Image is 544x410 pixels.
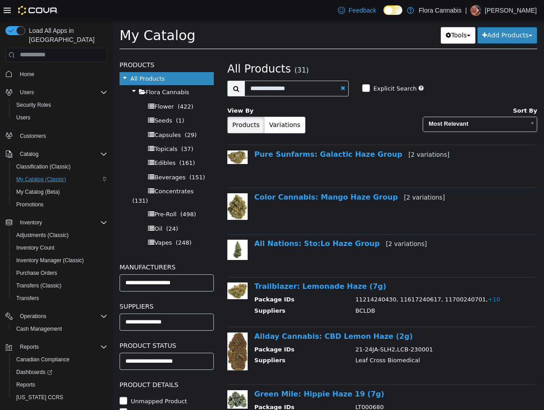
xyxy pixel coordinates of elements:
span: Sort By [400,87,424,93]
a: Allday Cannabis: CBD Lemon Haze (2g) [142,311,300,320]
h5: Suppliers [7,280,101,291]
span: (498) [68,190,83,197]
a: Home [16,69,38,80]
a: Dashboards [9,366,111,378]
span: Seeds [41,96,59,103]
th: Package IDs [142,324,236,336]
span: Canadian Compliance [13,354,107,365]
button: Inventory Manager (Classic) [9,254,111,267]
span: My Catalog (Beta) [13,187,107,197]
span: Home [20,71,34,78]
a: Adjustments (Classic) [13,230,72,241]
span: Transfers [13,293,107,304]
span: Users [13,112,107,123]
span: Capsules [41,111,68,118]
span: Purchase Orders [13,268,107,278]
a: Users [13,112,34,123]
label: Available by Dropship [16,387,82,396]
span: My Catalog [7,7,83,23]
a: My Catalog (Beta) [13,187,64,197]
span: +10 [375,275,387,282]
button: Catalog [16,149,42,159]
span: Inventory [16,217,107,228]
span: Canadian Compliance [16,356,69,363]
button: Users [9,111,111,124]
img: 150 [115,369,135,388]
span: All Products [115,42,178,55]
a: Inventory Count [13,242,58,253]
button: Transfers [9,292,111,305]
span: Inventory Count [16,244,55,251]
p: Flora Cannabis [419,5,461,16]
a: Color Cannabis: Mango Haze Group[2 variations] [142,172,332,181]
small: [2 variations] [296,130,337,137]
span: (422) [65,82,81,89]
a: Canadian Compliance [13,354,73,365]
span: Dashboards [13,367,107,378]
label: Unmapped Product [16,376,74,385]
td: BCLDB [236,286,424,297]
span: Reports [16,342,107,352]
span: All Products [18,55,52,61]
span: [US_STATE] CCRS [16,394,63,401]
td: LT000680 [236,382,424,393]
th: Suppliers [142,335,236,346]
button: Reports [2,341,111,353]
span: Inventory [20,219,42,226]
span: Promotions [13,199,107,210]
img: 150 [115,219,135,239]
button: Adjustments (Classic) [9,229,111,241]
button: Inventory [2,216,111,229]
span: Users [16,87,107,98]
a: [US_STATE] CCRS [13,392,67,403]
small: (31) [182,46,196,54]
span: (161) [66,139,82,146]
small: [2 variations] [291,173,332,180]
h5: Products [7,39,101,50]
span: Cash Management [16,325,62,333]
a: Classification (Classic) [13,161,74,172]
button: Tools [328,6,363,23]
span: My Catalog (Classic) [16,176,66,183]
a: Dashboards [13,367,56,378]
a: Promotions [13,199,47,210]
a: All Nations: Sto:Lo Haze Group[2 variations] [142,219,314,227]
span: Security Roles [13,100,107,110]
a: Security Roles [13,100,55,110]
img: Cova [18,6,58,15]
span: Customers [16,130,107,141]
button: Users [16,87,37,98]
th: Suppliers [142,286,236,297]
a: Transfers [13,293,42,304]
button: Cash Management [9,323,111,335]
div: Claire Godbout [470,5,481,16]
input: Dark Mode [383,5,402,15]
button: Inventory [16,217,46,228]
span: (248) [63,219,79,225]
button: Operations [2,310,111,323]
span: Classification (Classic) [16,163,71,170]
img: 150 [115,312,135,350]
span: Inventory Manager (Classic) [13,255,107,266]
span: Catalog [20,150,38,158]
button: Inventory Count [9,241,111,254]
button: Promotions [9,198,111,211]
a: Feedback [334,1,380,19]
button: Customers [2,129,111,142]
span: View By [115,87,141,93]
span: Classification (Classic) [13,161,107,172]
span: Reports [13,379,107,390]
a: Pure Sunfarms: Galactic Haze Group[2 variations] [142,129,337,138]
span: Catalog [16,149,107,159]
span: Topicals [41,125,65,132]
span: Washington CCRS [13,392,107,403]
span: My Catalog (Beta) [16,188,60,196]
button: Canadian Compliance [9,353,111,366]
span: Dashboards [16,369,52,376]
button: Operations [16,311,50,322]
span: Adjustments (Classic) [16,232,69,239]
span: Operations [20,313,46,320]
a: Customers [16,131,50,141]
span: Security Roles [16,101,51,109]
